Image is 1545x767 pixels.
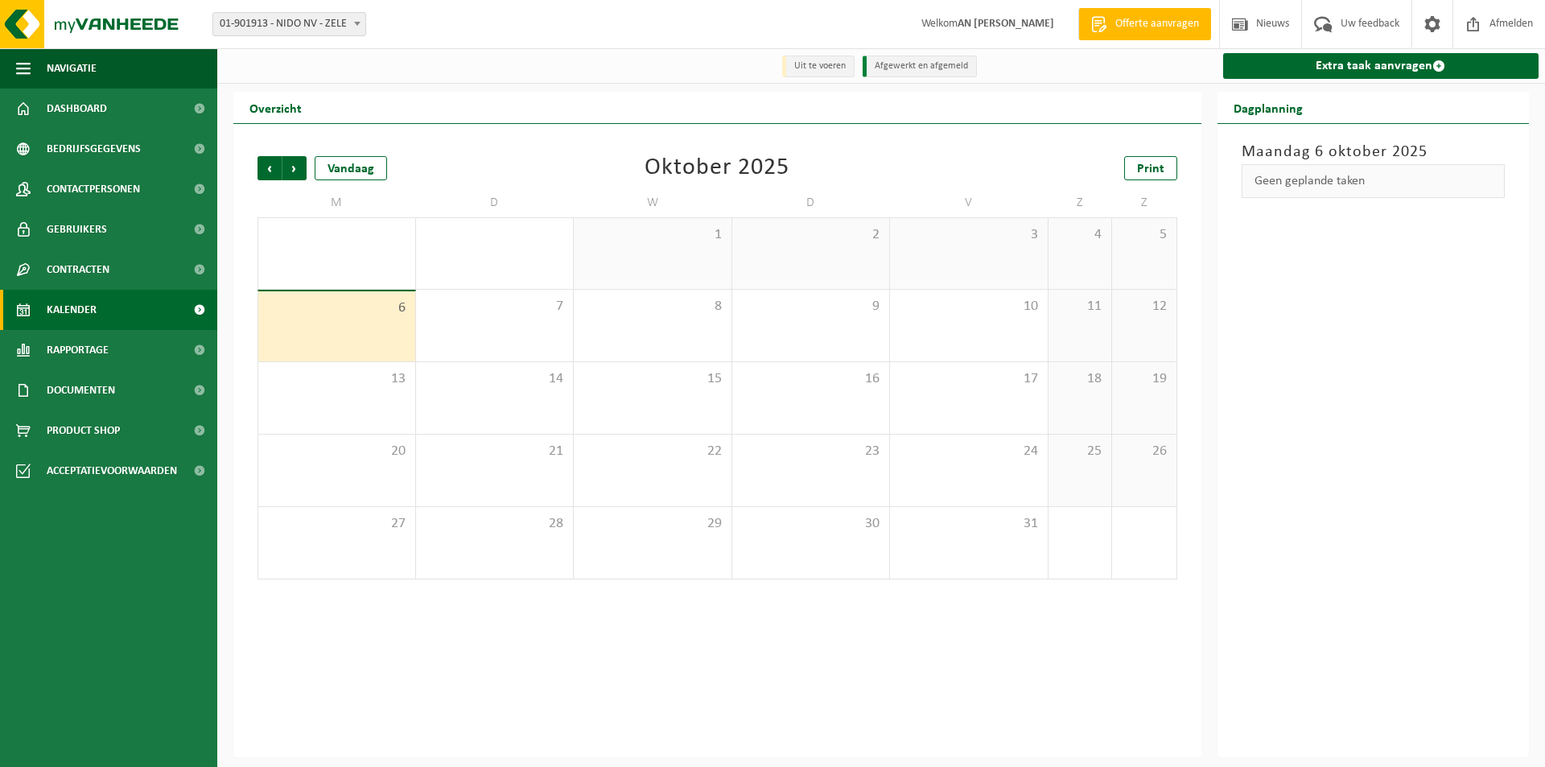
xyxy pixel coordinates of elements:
[1057,298,1104,315] span: 11
[1057,443,1104,460] span: 25
[898,370,1040,388] span: 17
[898,226,1040,244] span: 3
[233,92,318,123] h2: Overzicht
[574,188,732,217] td: W
[282,156,307,180] span: Volgende
[47,451,177,491] span: Acceptatievoorwaarden
[416,188,575,217] td: D
[266,515,407,533] span: 27
[645,156,789,180] div: Oktober 2025
[898,515,1040,533] span: 31
[257,156,282,180] span: Vorige
[1111,16,1203,32] span: Offerte aanvragen
[424,298,566,315] span: 7
[1137,163,1164,175] span: Print
[266,370,407,388] span: 13
[47,129,141,169] span: Bedrijfsgegevens
[47,169,140,209] span: Contactpersonen
[1057,370,1104,388] span: 18
[47,330,109,370] span: Rapportage
[47,209,107,249] span: Gebruikers
[582,298,723,315] span: 8
[213,13,365,35] span: 01-901913 - NIDO NV - ZELE
[1057,226,1104,244] span: 4
[898,443,1040,460] span: 24
[740,515,882,533] span: 30
[582,370,723,388] span: 15
[1242,140,1506,164] h3: Maandag 6 oktober 2025
[47,410,120,451] span: Product Shop
[740,298,882,315] span: 9
[740,370,882,388] span: 16
[582,515,723,533] span: 29
[47,48,97,89] span: Navigatie
[890,188,1049,217] td: V
[266,443,407,460] span: 20
[1120,298,1168,315] span: 12
[1120,226,1168,244] span: 5
[782,56,855,77] li: Uit te voeren
[257,188,416,217] td: M
[424,515,566,533] span: 28
[740,226,882,244] span: 2
[582,226,723,244] span: 1
[315,156,387,180] div: Vandaag
[47,89,107,129] span: Dashboard
[863,56,977,77] li: Afgewerkt en afgemeld
[47,370,115,410] span: Documenten
[898,298,1040,315] span: 10
[1120,370,1168,388] span: 19
[47,290,97,330] span: Kalender
[732,188,891,217] td: D
[582,443,723,460] span: 22
[212,12,366,36] span: 01-901913 - NIDO NV - ZELE
[1120,443,1168,460] span: 26
[1124,156,1177,180] a: Print
[47,249,109,290] span: Contracten
[1078,8,1211,40] a: Offerte aanvragen
[1223,53,1539,79] a: Extra taak aanvragen
[424,443,566,460] span: 21
[266,299,407,317] span: 6
[1049,188,1113,217] td: Z
[958,18,1054,30] strong: AN [PERSON_NAME]
[740,443,882,460] span: 23
[424,370,566,388] span: 14
[1217,92,1319,123] h2: Dagplanning
[1242,164,1506,198] div: Geen geplande taken
[1112,188,1176,217] td: Z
